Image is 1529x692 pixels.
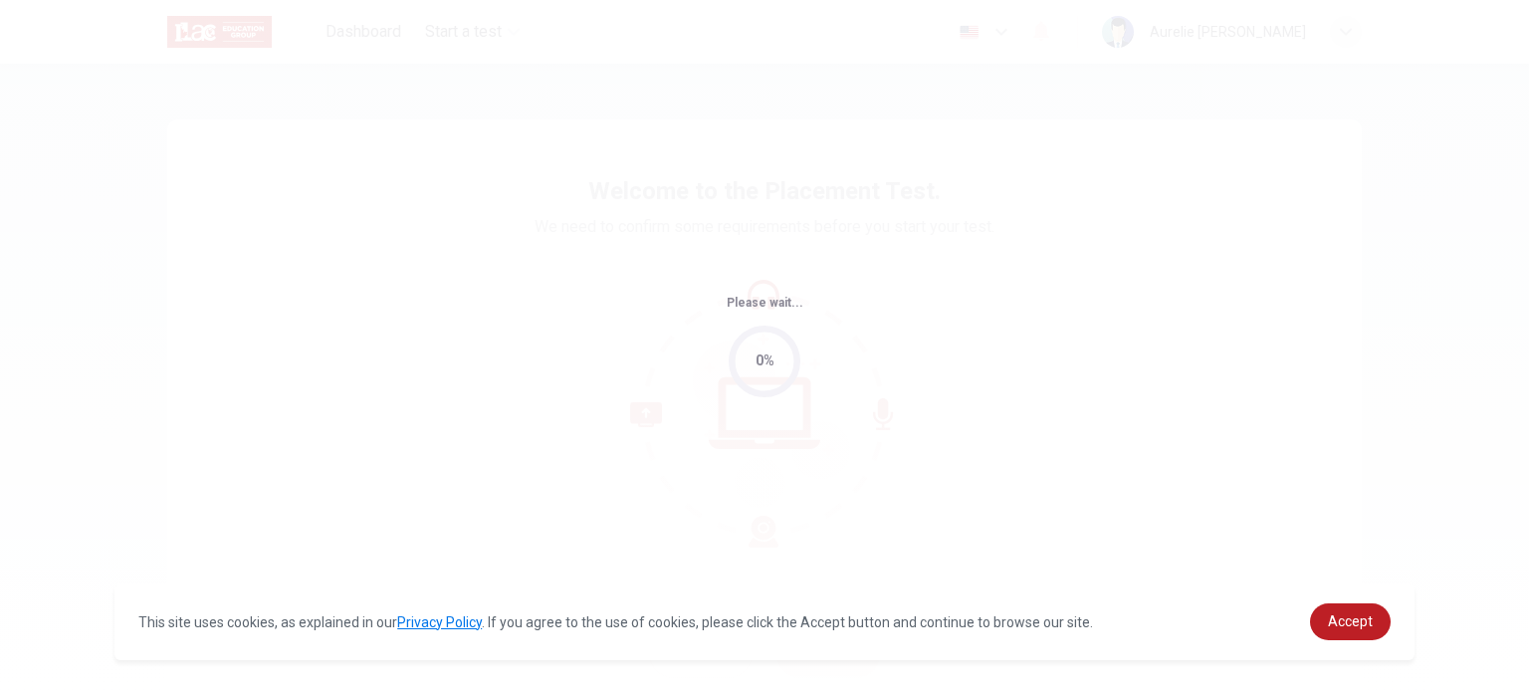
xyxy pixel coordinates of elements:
[1328,613,1373,629] span: Accept
[138,614,1093,630] span: This site uses cookies, as explained in our . If you agree to the use of cookies, please click th...
[114,583,1415,660] div: cookieconsent
[1310,603,1391,640] a: dismiss cookie message
[756,349,774,372] div: 0%
[727,296,803,310] span: Please wait...
[397,614,482,630] a: Privacy Policy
